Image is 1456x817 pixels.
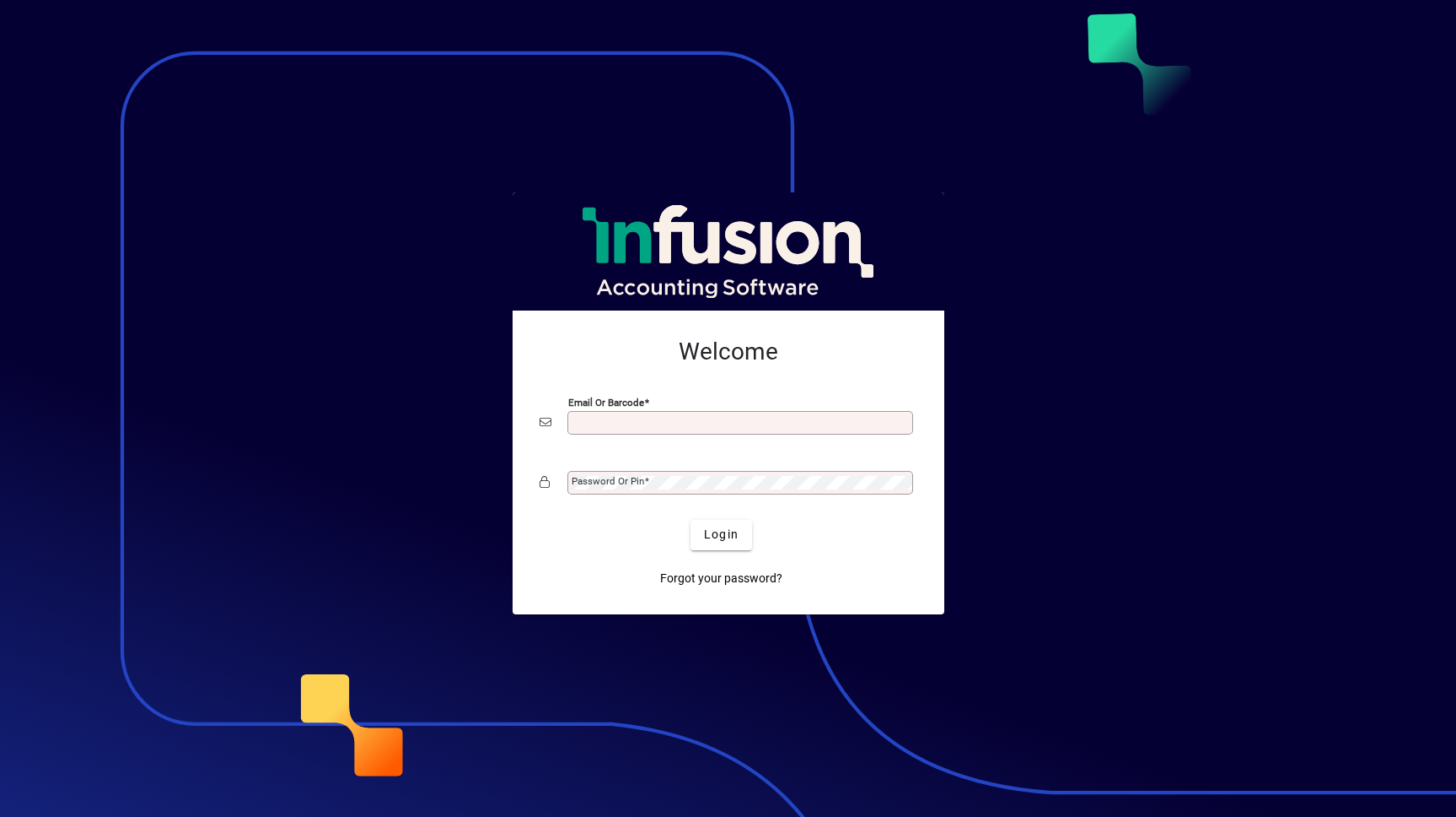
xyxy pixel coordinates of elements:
[704,526,739,544] span: Login
[653,564,789,594] a: Forgot your password?
[540,338,917,366] h2: Welcome
[690,520,752,550] button: Login
[572,475,644,487] mat-label: Password or Pin
[660,570,782,587] span: Forgot your password?
[568,396,644,408] mat-label: Email or Barcode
